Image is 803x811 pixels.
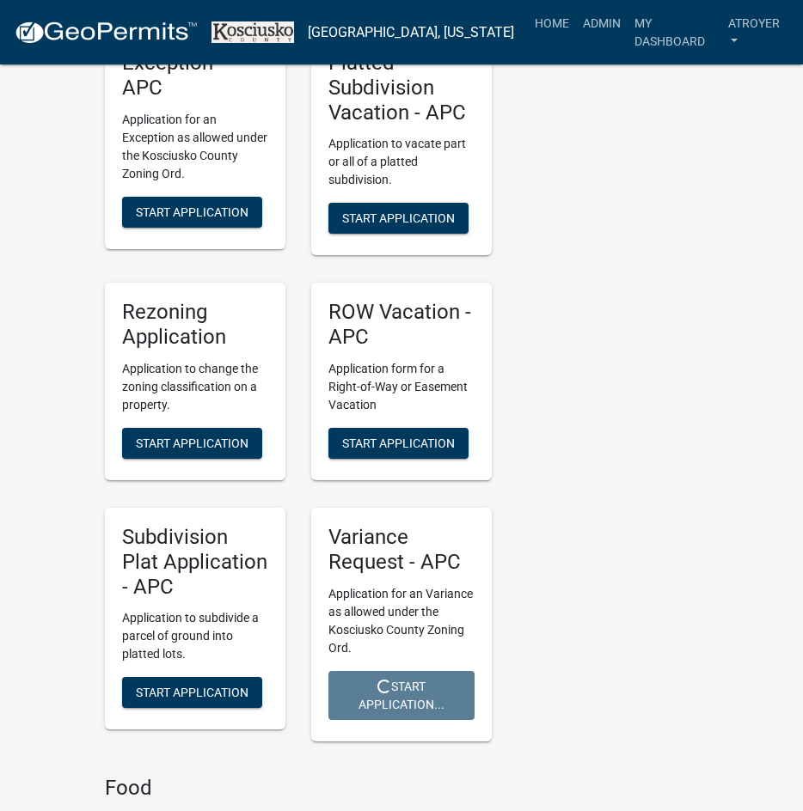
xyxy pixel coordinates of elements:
[105,776,492,801] h4: Food
[328,135,475,189] p: Application to vacate part or all of a platted subdivision.
[328,51,475,125] h5: Platted Subdivision Vacation - APC
[122,428,262,459] button: Start Application
[122,609,268,663] p: Application to subdivide a parcel of ground into platted lots.
[576,7,628,40] a: Admin
[628,7,721,58] a: My Dashboard
[342,211,455,225] span: Start Application
[328,671,475,720] button: Start Application...
[528,7,576,40] a: Home
[122,51,268,101] h5: Exception - APC
[122,197,262,228] button: Start Application
[328,428,469,459] button: Start Application
[136,686,248,699] span: Start Application
[328,203,469,234] button: Start Application
[211,21,294,43] img: Kosciusko County, Indiana
[122,111,268,183] p: Application for an Exception as allowed under the Kosciusko County Zoning Ord.
[328,300,475,350] h5: ROW Vacation - APC
[328,585,475,657] p: Application for an Variance as allowed under the Kosciusko County Zoning Ord.
[721,7,789,58] a: atroyer
[122,300,268,350] h5: Rezoning Application
[328,525,475,575] h5: Variance Request - APC
[122,677,262,708] button: Start Application
[328,360,475,414] p: Application form for a Right-of-Way or Easement Vacation
[342,436,455,449] span: Start Application
[136,436,248,449] span: Start Application
[136,204,248,218] span: Start Application
[359,679,444,710] span: Start Application...
[122,360,268,414] p: Application to change the zoning classification on a property.
[308,18,514,47] a: [GEOGRAPHIC_DATA], [US_STATE]
[122,525,268,599] h5: Subdivision Plat Application - APC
